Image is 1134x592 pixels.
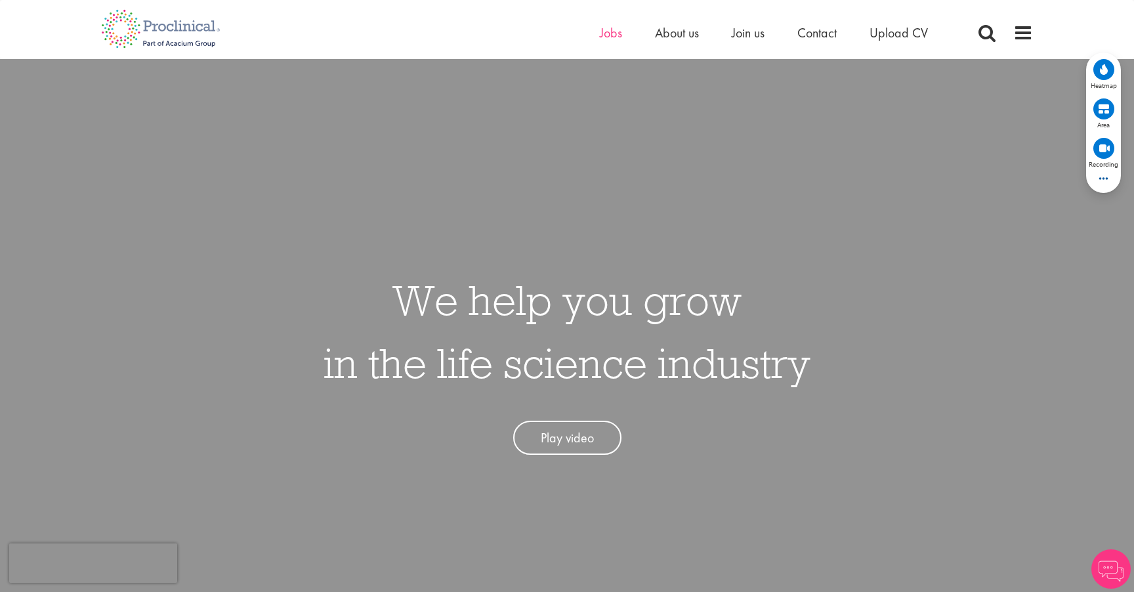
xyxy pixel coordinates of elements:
span: Recording [1089,160,1118,168]
img: Chatbot [1091,549,1131,589]
h1: We help you grow in the life science industry [324,268,810,394]
div: View recordings [1089,137,1118,168]
a: Join us [732,24,765,41]
a: Jobs [600,24,622,41]
a: About us [655,24,699,41]
span: Area [1097,121,1110,129]
a: Contact [797,24,837,41]
div: View heatmap [1091,58,1117,89]
span: Heatmap [1091,81,1117,89]
div: View area map [1091,97,1117,129]
a: Play video [513,421,621,455]
a: Upload CV [870,24,928,41]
